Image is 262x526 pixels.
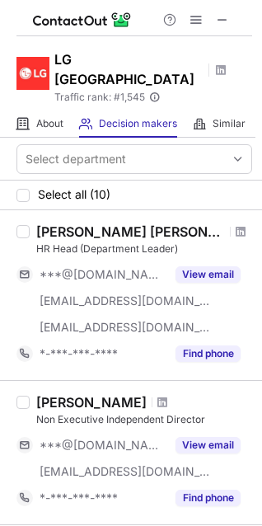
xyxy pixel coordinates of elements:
[99,117,177,130] span: Decision makers
[40,320,211,335] span: [EMAIL_ADDRESS][DOMAIN_NAME]
[36,242,252,256] div: HR Head (Department Leader)
[16,57,49,90] img: 92b8fa320889c8ea53cc828b76417b8e
[40,294,211,308] span: [EMAIL_ADDRESS][DOMAIN_NAME]
[26,151,126,167] div: Select department
[38,188,110,201] span: Select all (10)
[36,412,252,427] div: Non Executive Independent Director
[36,223,225,240] div: [PERSON_NAME] [PERSON_NAME]
[40,464,211,479] span: [EMAIL_ADDRESS][DOMAIN_NAME]
[175,266,241,283] button: Reveal Button
[36,394,147,411] div: [PERSON_NAME]
[175,345,241,362] button: Reveal Button
[175,490,241,506] button: Reveal Button
[213,117,246,130] span: Similar
[40,267,166,282] span: ***@[DOMAIN_NAME]
[40,438,166,453] span: ***@[DOMAIN_NAME]
[33,10,132,30] img: ContactOut v5.3.10
[54,49,203,89] h1: LG [GEOGRAPHIC_DATA]
[54,92,145,103] span: Traffic rank: # 1,545
[175,437,241,453] button: Reveal Button
[36,117,63,130] span: About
